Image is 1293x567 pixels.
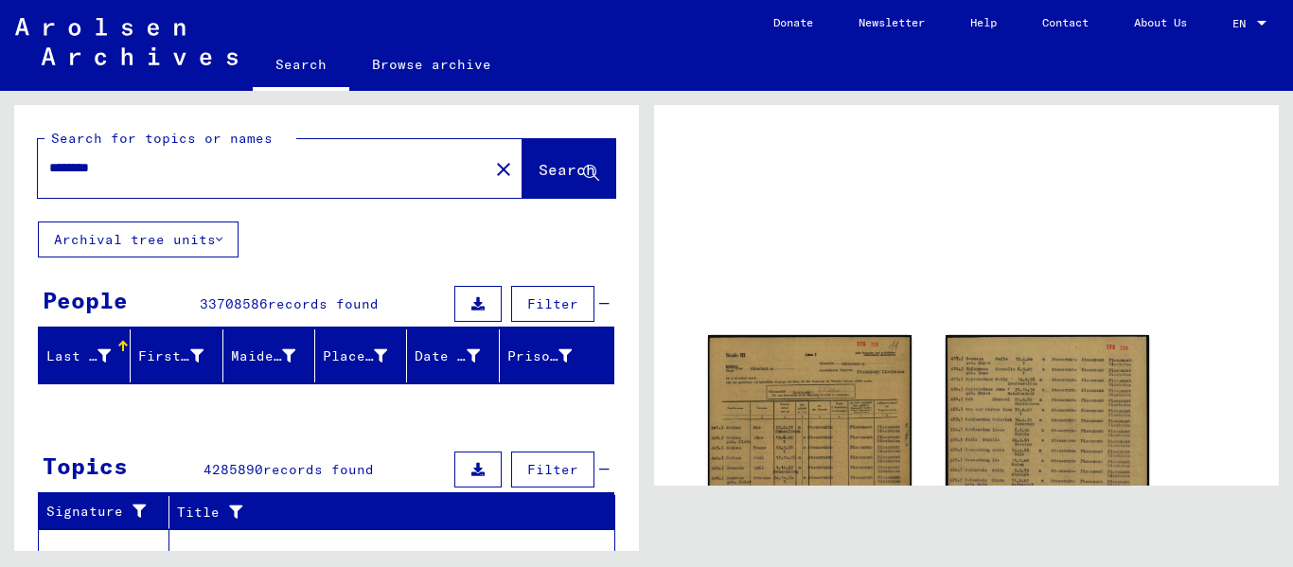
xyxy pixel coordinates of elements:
[231,341,319,371] div: Maiden Name
[492,158,515,181] mat-icon: close
[527,461,578,478] span: Filter
[46,346,111,366] div: Last Name
[51,130,273,147] mat-label: Search for topics or names
[349,42,514,87] a: Browse archive
[527,295,578,312] span: Filter
[131,329,222,382] mat-header-cell: First Name
[38,221,239,257] button: Archival tree units
[315,329,407,382] mat-header-cell: Place of Birth
[204,461,263,478] span: 4285890
[177,503,577,523] div: Title
[46,502,154,522] div: Signature
[43,449,128,483] div: Topics
[253,42,349,91] a: Search
[43,283,128,317] div: People
[415,341,503,371] div: Date of Birth
[138,341,226,371] div: First Name
[539,160,595,179] span: Search
[485,150,523,187] button: Clear
[1232,17,1253,30] span: EN
[268,295,379,312] span: records found
[177,497,596,527] div: Title
[511,286,594,322] button: Filter
[200,295,268,312] span: 33708586
[323,346,387,366] div: Place of Birth
[415,346,479,366] div: Date of Birth
[323,341,411,371] div: Place of Birth
[500,329,613,382] mat-header-cell: Prisoner #
[231,346,295,366] div: Maiden Name
[507,346,572,366] div: Prisoner #
[507,341,595,371] div: Prisoner #
[15,18,238,65] img: Arolsen_neg.svg
[223,329,315,382] mat-header-cell: Maiden Name
[46,497,173,527] div: Signature
[523,139,615,198] button: Search
[263,461,374,478] span: records found
[138,346,203,366] div: First Name
[511,452,594,487] button: Filter
[407,329,499,382] mat-header-cell: Date of Birth
[39,329,131,382] mat-header-cell: Last Name
[46,341,134,371] div: Last Name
